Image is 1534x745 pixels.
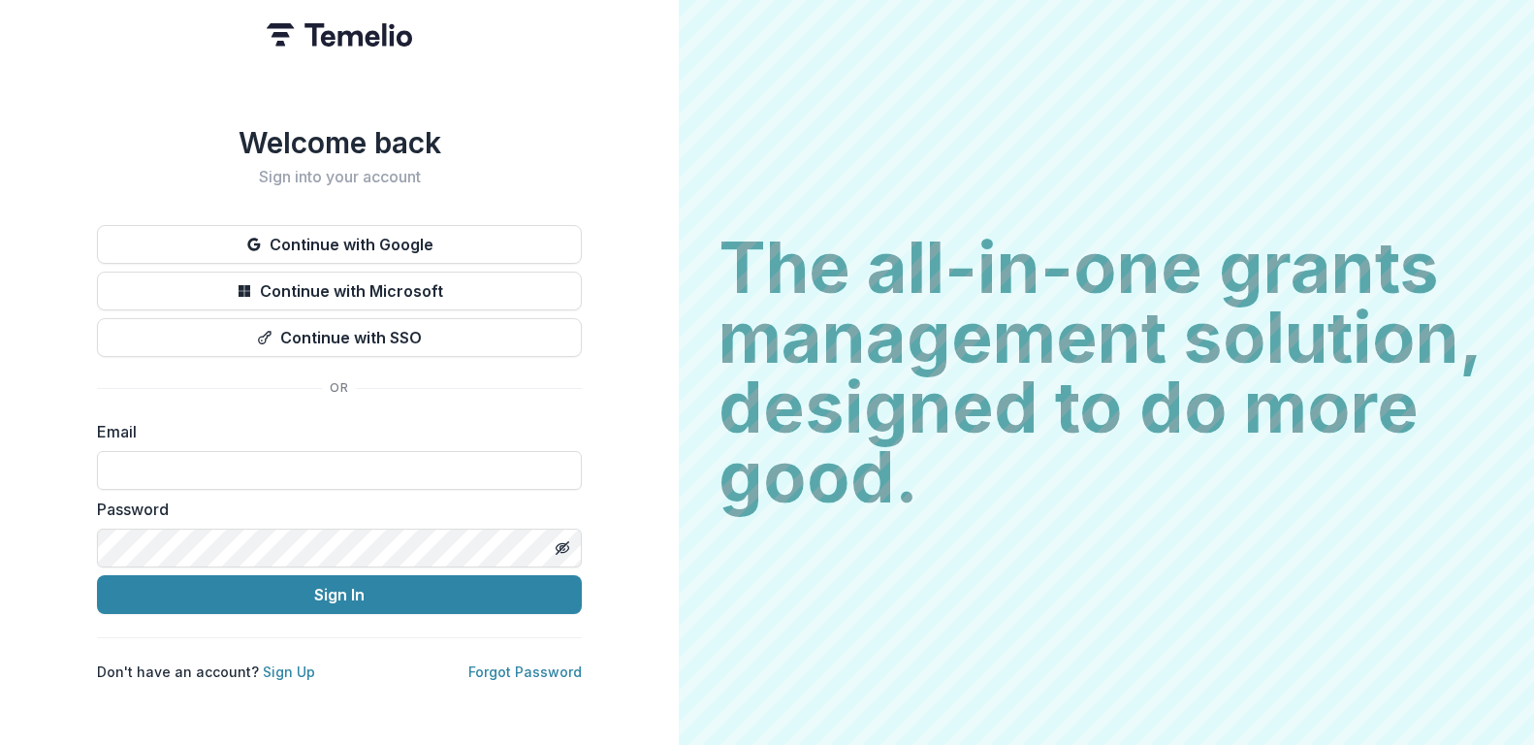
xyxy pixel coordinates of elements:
h1: Welcome back [97,125,582,160]
a: Forgot Password [468,664,582,680]
h2: Sign into your account [97,168,582,186]
p: Don't have an account? [97,662,315,682]
button: Toggle password visibility [547,533,578,564]
label: Password [97,498,570,521]
img: Temelio [267,23,412,47]
button: Sign In [97,575,582,614]
label: Email [97,420,570,443]
button: Continue with Google [97,225,582,264]
button: Continue with SSO [97,318,582,357]
button: Continue with Microsoft [97,272,582,310]
a: Sign Up [263,664,315,680]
